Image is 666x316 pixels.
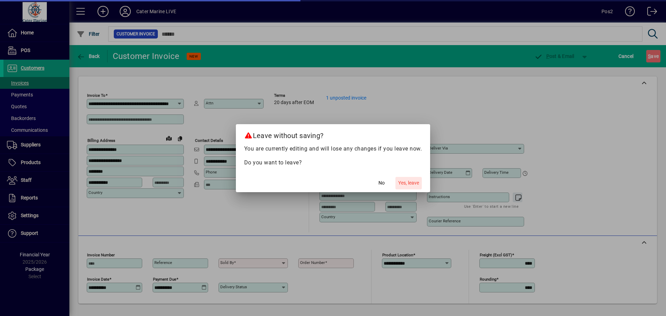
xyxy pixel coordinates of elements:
h2: Leave without saving? [236,124,430,144]
p: Do you want to leave? [244,159,422,167]
p: You are currently editing and will lose any changes if you leave now. [244,145,422,153]
button: No [370,177,393,189]
span: Yes, leave [398,179,419,187]
span: No [378,179,385,187]
button: Yes, leave [395,177,422,189]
